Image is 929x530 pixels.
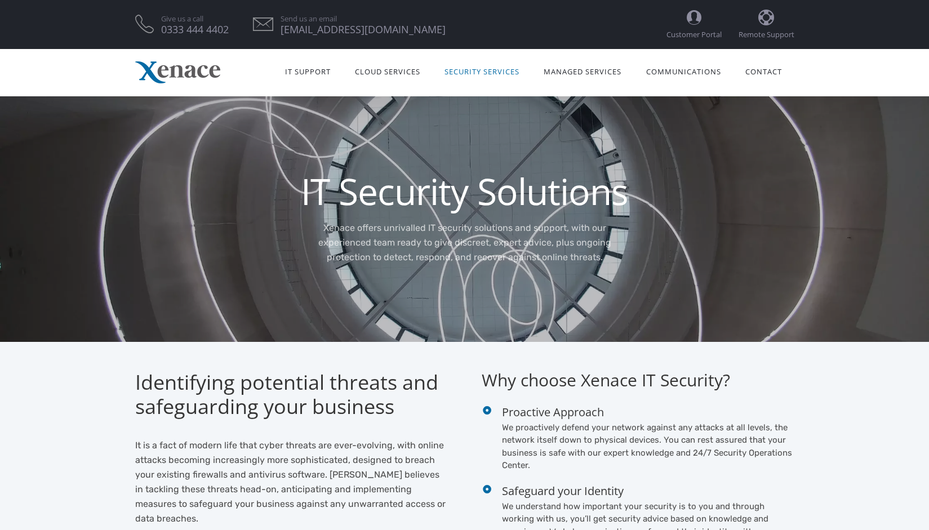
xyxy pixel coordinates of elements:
[135,370,448,418] h2: Identifying potential threats and safeguarding your business
[273,53,343,88] a: IT Support
[300,173,629,210] h1: IT Security Solutions
[502,404,794,420] h4: Proactive Approach
[135,440,446,524] span: It is a fact of modern life that cyber threats are ever-evolving, with online attacks becoming in...
[300,221,629,265] p: Xenace offers unrivalled IT security solutions and support, with our experienced team ready to gi...
[161,15,229,23] span: Give us a call
[433,53,532,88] a: Security Services
[135,61,220,83] img: Xenace
[281,15,446,33] a: Send us an email [EMAIL_ADDRESS][DOMAIN_NAME]
[281,26,446,33] span: [EMAIL_ADDRESS][DOMAIN_NAME]
[634,53,733,88] a: Communications
[532,53,634,88] a: Managed Services
[343,53,432,88] a: Cloud Services
[161,26,229,33] span: 0333 444 4402
[161,15,229,33] a: Give us a call 0333 444 4402
[502,421,794,472] p: We proactively defend your network against any attacks at all levels, the network itself down to ...
[733,53,794,88] a: Contact
[502,483,794,498] h4: Safeguard your Identity
[482,370,794,404] h3: Why choose Xenace IT Security?
[281,15,446,23] span: Send us an email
